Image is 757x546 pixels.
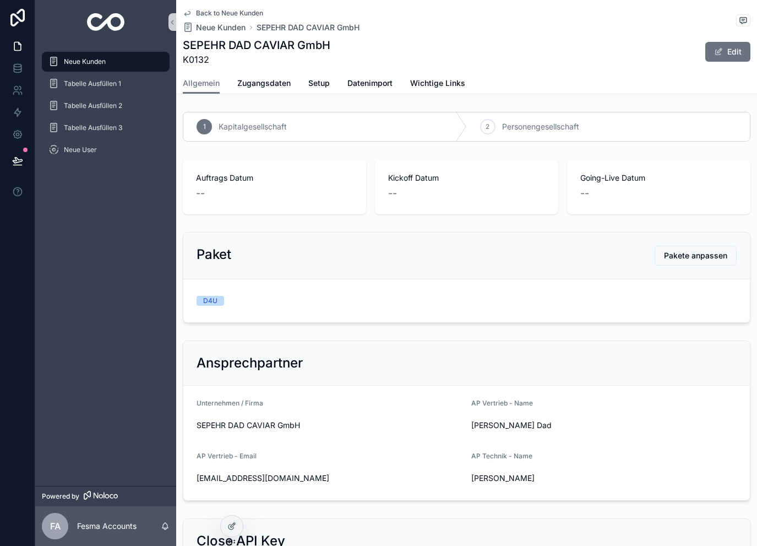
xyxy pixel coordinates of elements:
[196,9,263,18] span: Back to Neue Kunden
[471,452,532,460] span: AP Technik - Name
[183,37,330,53] h1: SEPEHR DAD CAVIAR GmbH
[347,78,393,89] span: Datenimport
[410,73,465,95] a: Wichtige Links
[50,520,61,533] span: FA
[42,96,170,116] a: Tabelle Ausfüllen 2
[197,420,462,431] span: SEPEHR DAD CAVIAR GmbH
[664,250,727,261] span: Pakete anpassen
[410,78,465,89] span: Wichtige Links
[471,473,600,484] span: [PERSON_NAME]
[197,473,462,484] span: [EMAIL_ADDRESS][DOMAIN_NAME]
[203,296,217,306] div: D4U
[196,172,353,183] span: Auftrags Datum
[308,78,330,89] span: Setup
[77,521,137,532] p: Fesma Accounts
[705,42,750,62] button: Edit
[219,121,287,132] span: Kapitalgesellschaft
[196,22,246,33] span: Neue Kunden
[237,78,291,89] span: Zugangsdaten
[388,186,397,201] span: --
[42,52,170,72] a: Neue Kunden
[197,452,257,460] span: AP Vertrieb - Email
[257,22,360,33] a: SEPEHR DAD CAVIAR GmbH
[42,74,170,94] a: Tabelle Ausfüllen 1
[197,354,303,372] h2: Ansprechpartner
[87,13,125,31] img: App logo
[64,101,122,110] span: Tabelle Ausfüllen 2
[196,186,205,201] span: --
[347,73,393,95] a: Datenimport
[237,73,291,95] a: Zugangsdaten
[64,145,97,154] span: Neue User
[197,246,231,263] h2: Paket
[64,79,121,88] span: Tabelle Ausfüllen 1
[35,486,176,506] a: Powered by
[42,492,79,501] span: Powered by
[580,186,589,201] span: --
[64,123,122,132] span: Tabelle Ausfüllen 3
[197,399,263,407] span: Unternehmen / Firma
[183,53,330,66] span: K0132
[486,122,489,131] span: 2
[655,246,737,266] button: Pakete anpassen
[35,44,176,174] div: scrollable content
[580,172,737,183] span: Going-Live Datum
[502,121,579,132] span: Personengesellschaft
[42,140,170,160] a: Neue User
[183,9,263,18] a: Back to Neue Kunden
[183,78,220,89] span: Allgemein
[203,122,206,131] span: 1
[308,73,330,95] a: Setup
[471,420,600,431] span: [PERSON_NAME] Dad
[42,118,170,138] a: Tabelle Ausfüllen 3
[183,73,220,94] a: Allgemein
[471,399,533,407] span: AP Vertrieb - Name
[183,22,246,33] a: Neue Kunden
[64,57,106,66] span: Neue Kunden
[388,172,545,183] span: Kickoff Datum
